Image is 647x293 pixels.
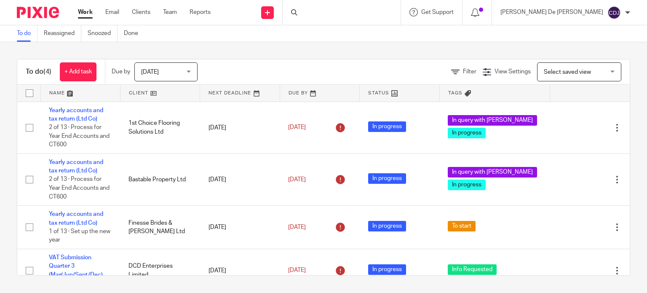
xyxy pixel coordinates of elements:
[78,8,93,16] a: Work
[120,249,200,292] td: DCD Enterprises Limited
[200,206,280,249] td: [DATE]
[17,25,37,42] a: To do
[49,211,103,226] a: Yearly accounts and tax return (Ltd Co)
[141,69,159,75] span: [DATE]
[544,69,591,75] span: Select saved view
[495,69,531,75] span: View Settings
[163,8,177,16] a: Team
[288,224,306,230] span: [DATE]
[368,264,406,275] span: In progress
[49,159,103,174] a: Yearly accounts and tax return (Ltd Co)
[88,25,118,42] a: Snoozed
[49,255,103,278] a: VAT Submission Quarter 3 (Mar/Jun/Sept/Dec)
[124,25,144,42] a: Done
[421,9,454,15] span: Get Support
[448,115,537,126] span: In query with [PERSON_NAME]
[200,153,280,205] td: [DATE]
[120,102,200,153] td: 1st Choice Flooring Solutions Ltd
[200,102,280,153] td: [DATE]
[49,108,103,122] a: Yearly accounts and tax return (Ltd Co)
[132,8,150,16] a: Clients
[49,177,110,200] span: 2 of 13 · Process for Year End Accounts and CT600
[607,6,621,19] img: svg%3E
[368,173,406,184] span: In progress
[44,25,81,42] a: Reassigned
[120,153,200,205] td: Bastable Property Ltd
[60,62,96,81] a: + Add task
[463,69,476,75] span: Filter
[190,8,211,16] a: Reports
[112,67,130,76] p: Due by
[43,68,51,75] span: (4)
[120,206,200,249] td: Finesse Brides & [PERSON_NAME] Ltd
[500,8,603,16] p: [PERSON_NAME] De [PERSON_NAME]
[448,180,486,190] span: In progress
[448,167,537,177] span: In query with [PERSON_NAME]
[49,124,110,148] span: 2 of 13 · Process for Year End Accounts and CT600
[200,249,280,292] td: [DATE]
[105,8,119,16] a: Email
[448,91,463,95] span: Tags
[448,128,486,138] span: In progress
[288,124,306,130] span: [DATE]
[448,221,476,231] span: To start
[368,221,406,231] span: In progress
[288,268,306,274] span: [DATE]
[49,228,110,243] span: 1 of 13 · Set up the new year
[17,7,59,18] img: Pixie
[368,121,406,132] span: In progress
[448,264,497,275] span: Info Requested
[288,177,306,183] span: [DATE]
[26,67,51,76] h1: To do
